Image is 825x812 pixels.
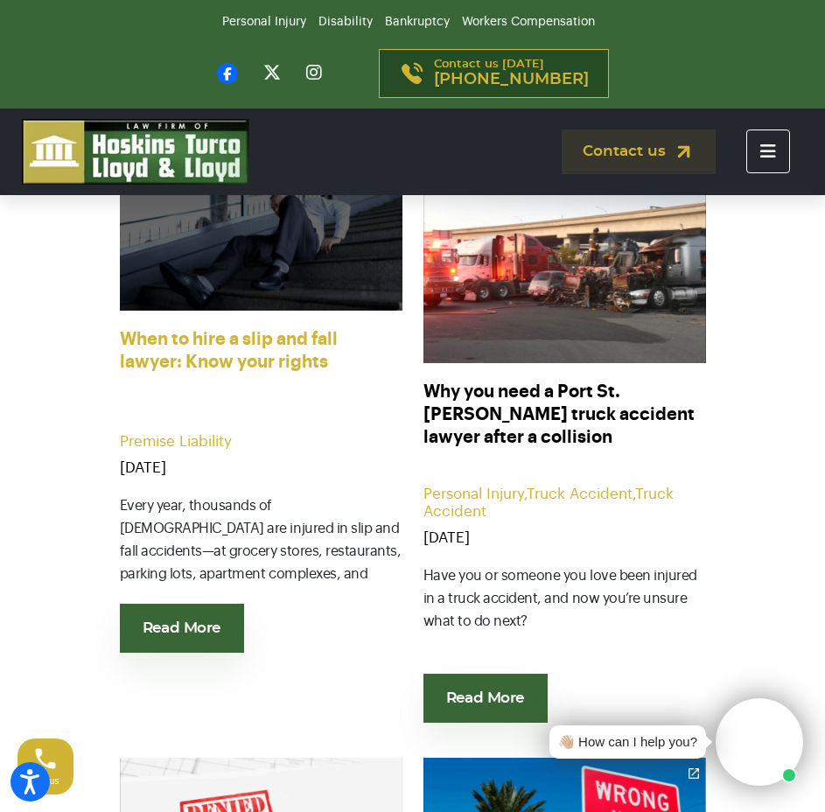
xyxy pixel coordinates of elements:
[423,381,706,451] a: Why you need a Port St. [PERSON_NAME] truck accident lawyer after a collision
[222,16,306,28] a: Personal Injury
[379,49,609,98] a: Contact us [DATE][PHONE_NUMBER]
[746,129,790,173] button: Toggle navigation
[462,16,595,28] a: Workers Compensation
[423,564,706,656] p: Have you or someone you love been injured in a truck accident, and now you’re unsure what to do n...
[120,494,402,586] p: Every year, thousands of [DEMOGRAPHIC_DATA] are injured in slip and fall accidents—at grocery sto...
[120,434,232,449] a: Premise Liability
[558,732,697,752] div: 👋🏼 How can I help you?
[675,755,712,792] a: Open chat
[120,328,402,398] a: When to hire a slip and fall lawyer: Know your rights
[22,119,249,185] img: logo
[434,59,589,88] p: Contact us [DATE]
[120,604,244,653] a: Read More
[105,143,416,318] img: Florida slip and fall lawyers
[423,486,524,501] a: Personal Injury
[423,674,548,723] a: Read More
[562,129,716,174] a: Contact us
[434,71,589,88] span: [PHONE_NUMBER]
[120,459,402,477] div: [DATE]
[423,486,706,521] div: , ,
[318,16,373,28] a: Disability
[527,486,633,501] a: Truck Accident
[385,16,450,28] a: Bankruptcy
[423,529,706,547] div: [DATE]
